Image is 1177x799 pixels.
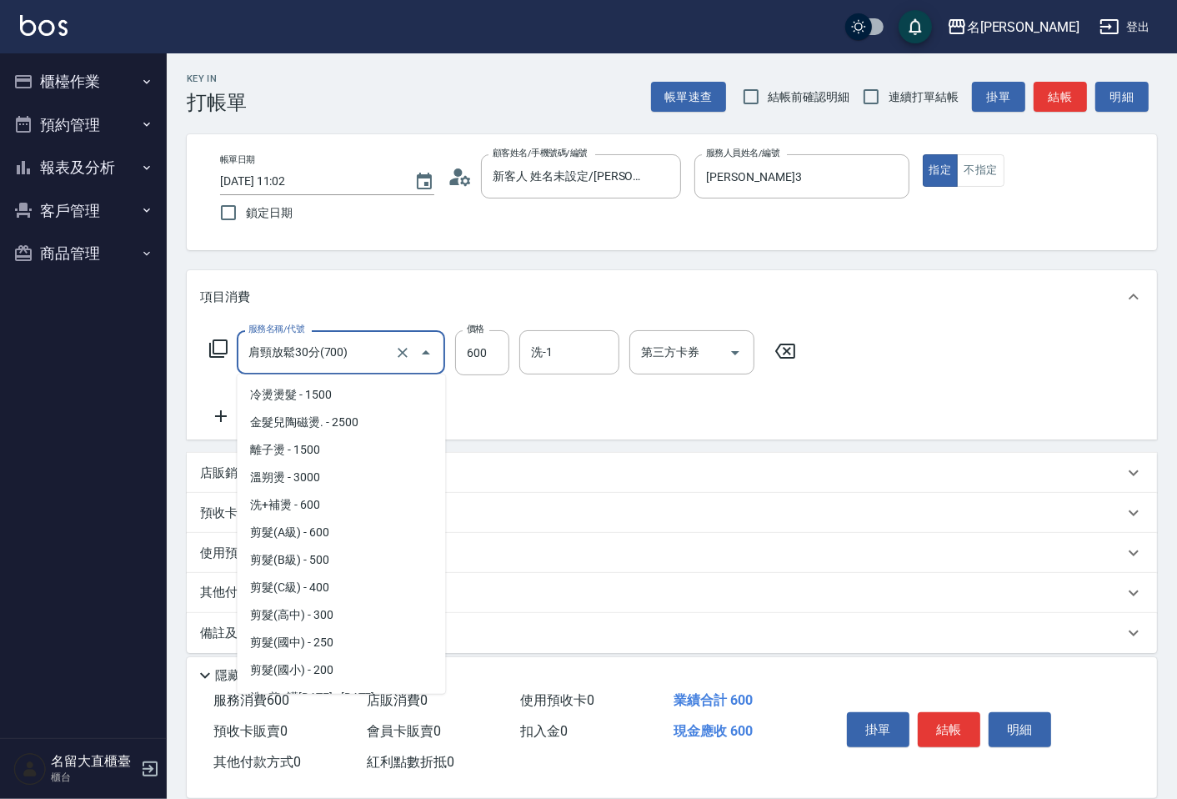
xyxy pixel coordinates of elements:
[404,162,444,202] button: Choose date, selected date is 2025-09-06
[367,723,441,739] span: 會員卡販賣 0
[237,546,445,574] span: 剪髮(B級) - 500
[520,723,568,739] span: 扣入金 0
[237,684,445,711] span: 洗+剪+護[DATE] - [DATE]
[989,712,1051,747] button: 明細
[940,10,1086,44] button: 名[PERSON_NAME]
[246,204,293,222] span: 鎖定日期
[957,154,1004,187] button: 不指定
[972,82,1025,113] button: 掛單
[187,573,1157,613] div: 其他付款方式入金可用餘額: 0
[200,625,263,642] p: 備註及來源
[51,753,136,770] h5: 名留大直櫃臺
[7,232,160,275] button: 商品管理
[237,491,445,519] span: 洗+補燙 - 600
[237,656,445,684] span: 剪髮(國小) - 200
[187,91,247,114] h3: 打帳單
[237,601,445,629] span: 剪髮(高中) - 300
[213,723,288,739] span: 預收卡販賣 0
[493,147,588,159] label: 顧客姓名/手機號碼/編號
[187,493,1157,533] div: 預收卡販賣
[13,752,47,786] img: Person
[722,339,749,366] button: Open
[237,409,445,436] span: 金髮兒陶磁燙. - 2500
[769,88,850,106] span: 結帳前確認明細
[391,341,414,364] button: Clear
[51,770,136,785] p: 櫃台
[187,453,1157,493] div: 店販銷售
[923,154,959,187] button: 指定
[367,754,454,770] span: 紅利點數折抵 0
[467,323,484,335] label: 價格
[967,17,1079,38] div: 名[PERSON_NAME]
[248,323,304,335] label: 服務名稱/代號
[237,381,445,409] span: 冷燙燙髮 - 1500
[7,103,160,147] button: 預約管理
[187,270,1157,324] div: 項目消費
[706,147,779,159] label: 服務人員姓名/編號
[1093,12,1157,43] button: 登出
[237,519,445,546] span: 剪髮(A級) - 600
[215,667,290,685] p: 隱藏業績明細
[1095,82,1149,113] button: 明細
[237,464,445,491] span: 溫朔燙 - 3000
[413,339,439,366] button: Close
[7,146,160,189] button: 報表及分析
[918,712,980,747] button: 結帳
[20,15,68,36] img: Logo
[213,692,289,708] span: 服務消費 600
[200,505,263,522] p: 預收卡販賣
[889,88,959,106] span: 連續打單結帳
[200,584,353,602] p: 其他付款方式
[899,10,932,43] button: save
[200,289,250,306] p: 項目消費
[187,533,1157,573] div: 使用預收卡
[237,629,445,656] span: 剪髮(國中) - 250
[651,82,726,113] button: 帳單速查
[237,436,445,464] span: 離子燙 - 1500
[7,189,160,233] button: 客戶管理
[520,692,594,708] span: 使用預收卡 0
[7,60,160,103] button: 櫃檯作業
[187,73,247,84] h2: Key In
[674,723,753,739] span: 現金應收 600
[187,613,1157,653] div: 備註及來源
[674,692,753,708] span: 業績合計 600
[213,754,301,770] span: 其他付款方式 0
[847,712,909,747] button: 掛單
[1034,82,1087,113] button: 結帳
[220,168,398,195] input: YYYY/MM/DD hh:mm
[200,545,263,562] p: 使用預收卡
[237,574,445,601] span: 剪髮(C級) - 400
[220,153,255,166] label: 帳單日期
[200,465,250,482] p: 店販銷售
[367,692,428,708] span: 店販消費 0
